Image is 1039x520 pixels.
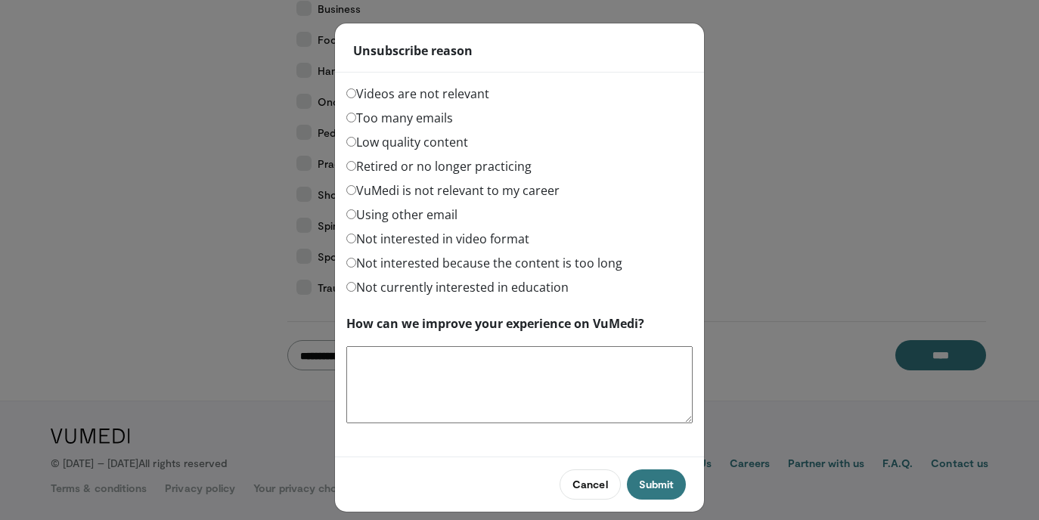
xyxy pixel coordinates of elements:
[346,278,569,296] label: Not currently interested in education
[346,206,457,224] label: Using other email
[346,185,356,195] input: VuMedi is not relevant to my career
[346,133,468,151] label: Low quality content
[346,282,356,292] input: Not currently interested in education
[346,314,644,333] label: How can we improve your experience on VuMedi?
[353,42,473,60] strong: Unsubscribe reason
[346,85,489,103] label: Videos are not relevant
[560,469,620,500] button: Cancel
[346,209,356,219] input: Using other email
[346,113,356,122] input: Too many emails
[346,234,356,243] input: Not interested in video format
[627,469,686,500] button: Submit
[346,109,453,127] label: Too many emails
[346,258,356,268] input: Not interested because the content is too long
[346,88,356,98] input: Videos are not relevant
[346,157,532,175] label: Retired or no longer practicing
[346,230,529,248] label: Not interested in video format
[346,181,560,200] label: VuMedi is not relevant to my career
[346,254,622,272] label: Not interested because the content is too long
[346,137,356,147] input: Low quality content
[346,161,356,171] input: Retired or no longer practicing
